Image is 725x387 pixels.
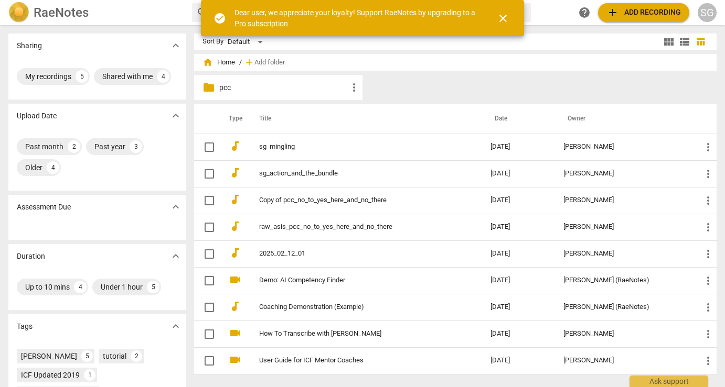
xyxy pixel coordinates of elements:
div: ICF Updated 2019 [21,370,80,380]
span: audiotrack [229,300,241,313]
td: [DATE] [482,240,556,267]
h2: RaeNotes [34,5,89,20]
span: Add folder [254,59,285,67]
th: Title [247,104,482,134]
span: more_vert [702,328,715,340]
div: Dear user, we appreciate your loyalty! Support RaeNotes by upgrading to a [234,7,478,29]
div: Sort By [202,38,223,46]
div: Past year [94,141,125,152]
span: more_vert [702,141,715,153]
button: SG [698,3,717,22]
div: 5 [147,281,159,293]
span: view_list [678,36,691,48]
a: Pro subscription [234,19,288,28]
div: [PERSON_NAME] (RaeNotes) [563,277,685,284]
img: Logo [8,2,29,23]
div: [PERSON_NAME] [563,196,685,204]
div: [PERSON_NAME] [563,223,685,231]
a: User Guide for ICF Mentor Coaches [259,357,453,364]
button: Upload [598,3,689,22]
td: [DATE] [482,267,556,294]
button: Show more [168,248,184,264]
span: more_vert [702,221,715,234]
span: table_chart [696,37,706,47]
span: more_vert [702,274,715,287]
p: Tags [17,321,33,332]
span: Home [202,57,235,68]
span: expand_more [169,201,182,213]
div: Shared with me [102,71,153,82]
div: tutorial [103,351,126,361]
a: Coaching Demonstration (Example) [259,303,453,311]
span: expand_more [169,320,182,333]
span: videocam [229,327,241,339]
div: 4 [74,281,87,293]
div: Past month [25,141,63,152]
a: Help [575,3,594,22]
td: [DATE] [482,347,556,374]
div: [PERSON_NAME] [563,357,685,364]
span: audiotrack [229,167,241,179]
th: Date [482,104,556,134]
div: Older [25,162,42,173]
span: view_module [663,36,675,48]
td: [DATE] [482,187,556,214]
div: Under 1 hour [101,282,143,292]
div: 1 [84,369,95,381]
div: Default [228,34,266,50]
button: Show more [168,38,184,53]
span: more_vert [702,168,715,180]
button: Close [491,6,516,31]
div: [PERSON_NAME] (RaeNotes) [563,303,685,311]
span: audiotrack [229,247,241,259]
span: more_vert [702,355,715,367]
td: [DATE] [482,160,556,187]
a: sg_action_and_the_bundle [259,170,453,178]
div: 5 [76,70,88,83]
p: Duration [17,251,45,262]
button: Tile view [661,34,677,50]
div: 5 [81,350,93,362]
div: [PERSON_NAME] [563,143,685,151]
span: add [244,57,254,68]
p: pcc [219,82,348,93]
button: Show more [168,318,184,334]
th: Owner [555,104,694,134]
div: Ask support [630,375,708,387]
span: expand_more [169,39,182,52]
span: videocam [229,273,241,286]
span: expand_more [169,250,182,262]
div: 2 [68,140,80,153]
span: more_vert [702,301,715,314]
td: [DATE] [482,294,556,320]
div: [PERSON_NAME] [563,330,685,338]
div: 4 [47,161,59,174]
span: expand_more [169,109,182,122]
td: [DATE] [482,320,556,347]
td: [DATE] [482,214,556,240]
p: Sharing [17,40,42,51]
span: audiotrack [229,220,241,233]
span: search [196,6,209,19]
a: 2025_02_12_01 [259,250,453,258]
span: add [606,6,619,19]
a: sg_mingling [259,143,453,151]
button: Table view [692,34,708,50]
a: Copy of pcc_no_to_yes_here_and_no_there [259,196,453,204]
span: check_circle [214,12,226,25]
span: more_vert [702,248,715,260]
button: List view [677,34,692,50]
span: more_vert [348,81,360,94]
button: Show more [168,199,184,215]
td: [DATE] [482,134,556,160]
a: Demo: AI Competency Finder [259,277,453,284]
span: Add recording [606,6,681,19]
span: home [202,57,213,68]
div: My recordings [25,71,71,82]
span: help [578,6,591,19]
span: close [497,12,509,25]
button: Show more [168,108,184,124]
div: 2 [131,350,142,362]
p: Upload Date [17,110,57,121]
div: 4 [157,70,169,83]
